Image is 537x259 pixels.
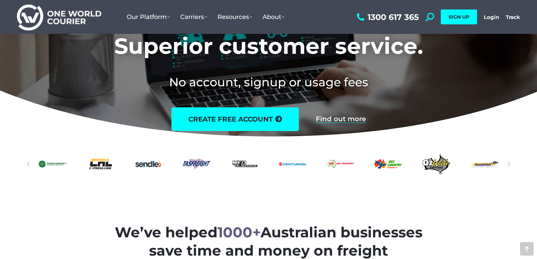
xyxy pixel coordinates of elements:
h2: No account, signup or usage fees [57,74,480,90]
a: Centurion-logo [278,152,306,176]
span: Carriers [180,13,207,21]
span: Our Platform [127,13,170,21]
div: 24 / 25 [422,152,450,176]
a: SIGN UP [441,9,477,24]
div: 21 / 25 [278,152,306,176]
a: Our Platform [122,6,175,27]
a: Find out more [316,115,366,123]
a: Resources [212,6,257,27]
a: Aussiefast-Transport-logo [471,152,498,176]
div: 20 / 25 [231,152,259,176]
div: 19 / 25 [183,152,210,176]
span: About [263,13,285,21]
a: Carriers [175,6,212,27]
span: SIGN UP [449,14,469,20]
a: 1300 617 365 [355,13,419,21]
a: Richers-Transport-logo2 [39,152,66,176]
img: One World Courier [17,3,101,31]
a: Login [484,14,499,20]
div: 16 / 25 [39,152,66,176]
div: 23 / 25 [374,152,402,176]
a: Tas Freight logo a one world courier partner in freight solutions [183,152,210,176]
span: Resources [218,13,252,21]
a: Auz-Country-logo [374,152,402,176]
div: 22 / 25 [327,152,354,176]
div: 25 / 25 [471,152,498,176]
div: 18 / 25 [135,152,162,176]
a: GKR-Transport-Logo-long-text-M [327,152,354,176]
a: OzWide-Freight-logo [422,152,450,176]
a: CRL Express Logo [87,152,115,176]
span: 1000+ [218,223,261,241]
a: MFD Linehaul transport logo [231,152,259,176]
div: Slides [39,152,498,176]
a: About [257,6,290,27]
a: create free account [171,107,299,131]
a: Track [506,14,520,20]
a: Sendle logo [135,152,162,176]
div: 17 / 25 [87,152,115,176]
